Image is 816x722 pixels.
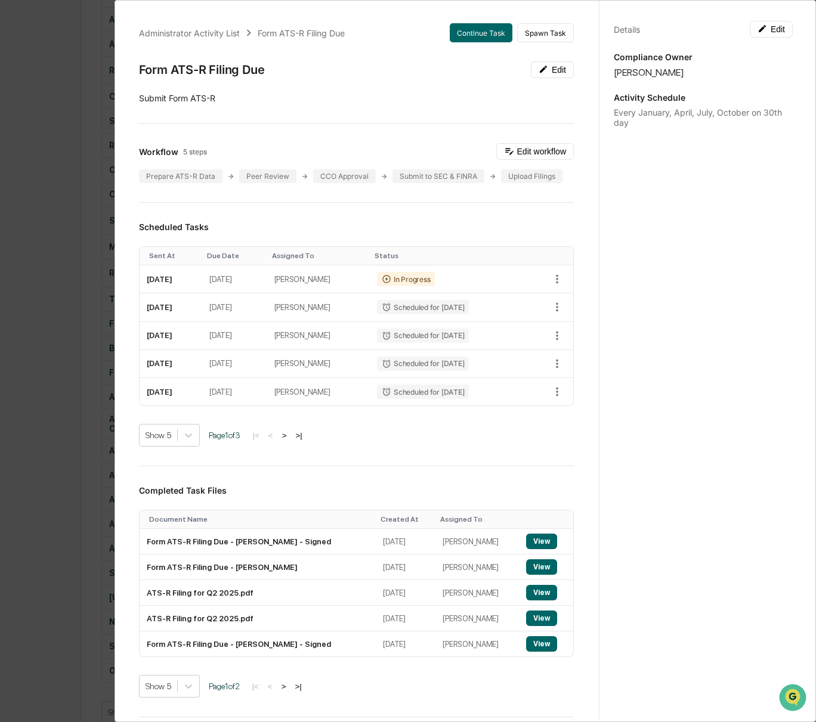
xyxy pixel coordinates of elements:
[140,554,376,580] td: Form ATS-R Filing Due - [PERSON_NAME]
[528,515,568,523] div: Toggle SortBy
[381,515,431,523] div: Toggle SortBy
[140,293,203,321] td: [DATE]
[140,631,376,656] td: Form ATS-R Filing Due - [PERSON_NAME] - Signed
[183,147,207,156] span: 5 steps
[12,173,21,183] div: 🔎
[376,529,435,554] td: [DATE]
[435,554,519,580] td: [PERSON_NAME]
[12,151,21,160] div: 🖐️
[84,201,144,210] a: Powered byPylon
[526,534,557,549] button: View
[435,606,519,631] td: [PERSON_NAME]
[207,252,262,260] div: Toggle SortBy
[614,52,793,62] p: Compliance Owner
[202,350,267,378] td: [DATE]
[139,147,178,157] span: Workflow
[202,293,267,321] td: [DATE]
[517,23,574,42] button: Spawn Task
[272,252,365,260] div: Toggle SortBy
[41,91,196,103] div: Start new chat
[41,103,151,112] div: We're available if you need us!
[501,169,562,183] div: Upload Filings
[291,681,305,692] button: >|
[140,529,376,554] td: Form ATS-R Filing Due - [PERSON_NAME] - Signed
[614,67,793,78] div: [PERSON_NAME]
[377,357,469,371] div: Scheduled for [DATE]
[375,252,521,260] div: Toggle SortBy
[140,580,376,606] td: ATS-R Filing for Q2 2025.pdf
[149,252,198,260] div: Toggle SortBy
[778,683,810,715] iframe: Open customer support
[139,222,574,232] h3: Scheduled Tasks
[450,23,512,42] button: Continue Task
[7,168,80,189] a: 🔎Data Lookup
[139,93,215,103] span: Submit Form ATS-R
[279,430,290,441] button: >
[264,681,276,692] button: <
[440,515,514,523] div: Toggle SortBy
[376,580,435,606] td: [DATE]
[376,606,435,631] td: [DATE]
[139,28,240,38] div: Administrator Activity List
[265,430,277,441] button: <
[526,585,557,600] button: View
[267,350,370,378] td: [PERSON_NAME]
[292,430,305,441] button: >|
[24,172,75,184] span: Data Lookup
[267,378,370,405] td: [PERSON_NAME]
[377,300,469,314] div: Scheduled for [DATE]
[267,265,370,293] td: [PERSON_NAME]
[249,430,263,441] button: |<
[202,322,267,350] td: [DATE]
[377,329,469,343] div: Scheduled for [DATE]
[377,385,469,399] div: Scheduled for [DATE]
[750,21,793,38] button: Edit
[209,430,240,440] span: Page 1 of 3
[209,681,240,691] span: Page 1 of 2
[12,91,33,112] img: 1746055101610-c473b297-6a78-478c-a979-82029cc54cd1
[249,681,262,692] button: |<
[496,143,574,160] button: Edit workflow
[140,322,203,350] td: [DATE]
[139,485,574,495] h3: Completed Task Files
[526,559,557,575] button: View
[24,150,77,162] span: Preclearance
[202,378,267,405] td: [DATE]
[435,529,519,554] td: [PERSON_NAME]
[98,150,148,162] span: Attestations
[392,169,484,183] div: Submit to SEC & FINRA
[526,611,557,626] button: View
[140,350,203,378] td: [DATE]
[86,151,96,160] div: 🗄️
[140,378,203,405] td: [DATE]
[614,24,640,35] div: Details
[203,94,217,109] button: Start new chat
[12,24,217,44] p: How can we help?
[531,61,574,78] button: Edit
[258,28,345,38] div: Form ATS-R Filing Due
[140,265,203,293] td: [DATE]
[526,636,557,652] button: View
[139,169,222,183] div: Prepare ATS-R Data
[139,63,265,77] div: Form ATS-R Filing Due
[202,265,267,293] td: [DATE]
[267,322,370,350] td: [PERSON_NAME]
[377,272,435,286] div: In Progress
[614,92,793,103] p: Activity Schedule
[140,606,376,631] td: ATS-R Filing for Q2 2025.pdf
[376,554,435,580] td: [DATE]
[376,631,435,656] td: [DATE]
[435,580,519,606] td: [PERSON_NAME]
[435,631,519,656] td: [PERSON_NAME]
[614,107,793,128] div: Every January, April, July, October on 30th day
[82,145,153,166] a: 🗄️Attestations
[119,202,144,210] span: Pylon
[7,145,82,166] a: 🖐️Preclearance
[267,293,370,321] td: [PERSON_NAME]
[313,169,376,183] div: CCO Approval
[239,169,296,183] div: Peer Review
[149,515,372,523] div: Toggle SortBy
[278,681,290,692] button: >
